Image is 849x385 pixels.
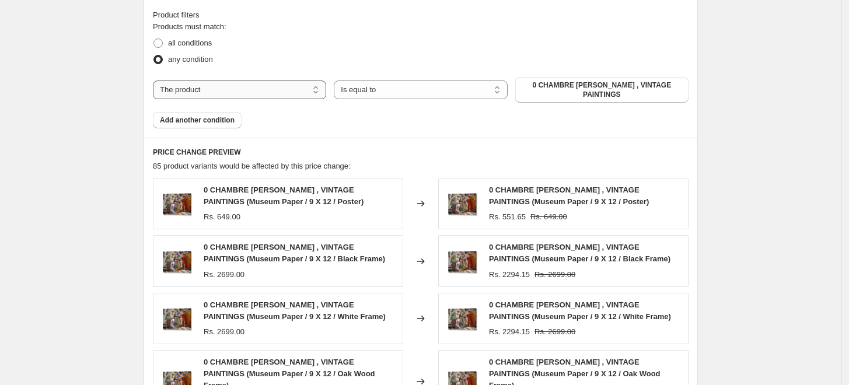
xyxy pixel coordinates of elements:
[204,300,386,321] span: 0 CHAMBRE [PERSON_NAME] , VINTAGE PAINTINGS (Museum Paper / 9 X 12 / White Frame)
[159,301,194,336] img: GALLERYWRAP-resized_68388be6-0156-4f2a-9cf4-c57fa730b2c7_80x.jpg
[489,269,530,281] div: Rs. 2294.15
[522,80,682,99] span: 0 CHAMBRE [PERSON_NAME] , VINTAGE PAINTINGS
[489,300,671,321] span: 0 CHAMBRE [PERSON_NAME] , VINTAGE PAINTINGS (Museum Paper / 9 X 12 / White Frame)
[153,148,689,157] h6: PRICE CHANGE PREVIEW
[489,185,649,206] span: 0 CHAMBRE [PERSON_NAME] , VINTAGE PAINTINGS (Museum Paper / 9 X 12 / Poster)
[445,244,480,279] img: GALLERYWRAP-resized_68388be6-0156-4f2a-9cf4-c57fa730b2c7_80x.jpg
[204,185,364,206] span: 0 CHAMBRE [PERSON_NAME] , VINTAGE PAINTINGS (Museum Paper / 9 X 12 / Poster)
[534,269,575,281] strike: Rs. 2699.00
[445,301,480,336] img: GALLERYWRAP-resized_68388be6-0156-4f2a-9cf4-c57fa730b2c7_80x.jpg
[530,211,567,223] strike: Rs. 649.00
[153,22,226,31] span: Products must match:
[168,38,212,47] span: all conditions
[159,244,194,279] img: GALLERYWRAP-resized_68388be6-0156-4f2a-9cf4-c57fa730b2c7_80x.jpg
[153,162,351,170] span: 85 product variants would be affected by this price change:
[204,326,244,338] div: Rs. 2699.00
[204,269,244,281] div: Rs. 2699.00
[489,243,670,263] span: 0 CHAMBRE [PERSON_NAME] , VINTAGE PAINTINGS (Museum Paper / 9 X 12 / Black Frame)
[515,77,689,103] button: 0 CHAMBRE DE RAPHAËL , VINTAGE PAINTINGS
[204,243,385,263] span: 0 CHAMBRE [PERSON_NAME] , VINTAGE PAINTINGS (Museum Paper / 9 X 12 / Black Frame)
[534,326,575,338] strike: Rs. 2699.00
[153,9,689,21] div: Product filters
[489,326,530,338] div: Rs. 2294.15
[489,211,526,223] div: Rs. 551.65
[204,211,240,223] div: Rs. 649.00
[160,116,235,125] span: Add another condition
[445,186,480,221] img: GALLERYWRAP-resized_68388be6-0156-4f2a-9cf4-c57fa730b2c7_80x.jpg
[159,186,194,221] img: GALLERYWRAP-resized_68388be6-0156-4f2a-9cf4-c57fa730b2c7_80x.jpg
[168,55,213,64] span: any condition
[153,112,242,128] button: Add another condition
